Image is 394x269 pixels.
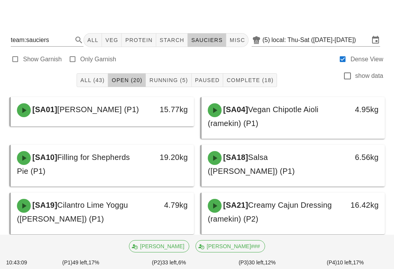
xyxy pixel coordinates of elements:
[152,199,188,211] div: 4.79kg
[83,33,102,47] button: All
[17,153,130,175] span: Filling for Shepherds Pie (P1)
[31,153,57,161] span: [SA10]
[80,77,105,83] span: All (43)
[156,33,188,47] button: starch
[111,77,142,83] span: Open (20)
[31,201,57,209] span: [SA19]
[262,36,272,44] div: (5)
[229,37,245,43] span: misc
[122,33,156,47] button: protein
[108,73,146,87] button: Open (20)
[343,151,379,163] div: 6.56kg
[77,73,108,87] button: All (43)
[125,37,152,43] span: protein
[105,37,119,43] span: veg
[149,77,188,83] span: Running (5)
[191,37,223,43] span: sauciers
[208,105,319,128] span: Vegan Chipotle Aioli (ramekin) (P1)
[87,37,98,43] span: All
[301,257,389,268] div: (P4) 17%
[134,240,184,252] span: [PERSON_NAME]
[200,240,260,252] span: [PERSON_NAME]###
[31,105,57,114] span: [SA01]
[355,72,383,80] label: show data
[343,199,379,211] div: 16.42kg
[351,55,383,63] label: Dense View
[337,259,353,266] span: 10 left,
[222,201,248,209] span: [SA21]
[249,259,265,266] span: 30 left,
[72,259,88,266] span: 49 left,
[125,257,213,268] div: (P2) 6%
[23,55,62,63] label: Show Garnish
[192,73,223,87] button: Paused
[17,201,128,223] span: Cilantro Lime Yoggu ([PERSON_NAME]) (P1)
[222,105,248,114] span: [SA04]
[5,257,37,268] div: 10:43:09
[152,103,188,116] div: 15.77kg
[80,55,116,63] label: Only Garnish
[213,257,301,268] div: (P3) 12%
[223,73,277,87] button: Complete (18)
[162,259,178,266] span: 33 left,
[222,153,248,161] span: [SA18]
[208,153,295,175] span: Salsa ([PERSON_NAME]) (P1)
[226,77,274,83] span: Complete (18)
[159,37,184,43] span: starch
[188,33,226,47] button: sauciers
[208,201,332,223] span: Creamy Cajun Dressing (ramekin) (P2)
[343,103,379,116] div: 4.95kg
[37,257,125,268] div: (P1) 17%
[102,33,122,47] button: veg
[152,151,188,163] div: 19.20kg
[226,33,249,47] button: misc
[195,77,220,83] span: Paused
[146,73,191,87] button: Running (5)
[57,105,139,114] span: [PERSON_NAME] (P1)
